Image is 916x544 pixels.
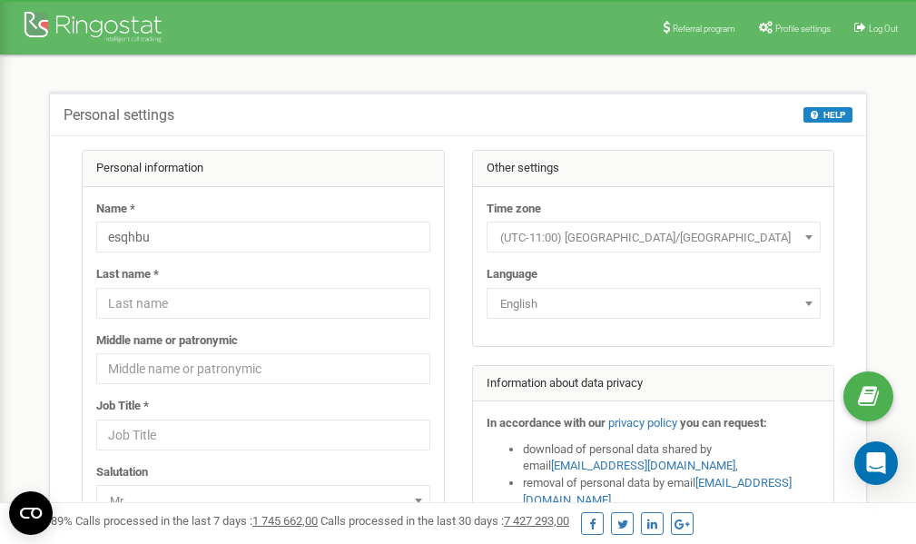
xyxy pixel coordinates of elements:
[96,288,430,319] input: Last name
[608,416,677,430] a: privacy policy
[96,266,159,283] label: Last name *
[523,475,821,509] li: removal of personal data by email ,
[64,107,174,124] h5: Personal settings
[96,353,430,384] input: Middle name or patronymic
[680,416,767,430] strong: you can request:
[9,491,53,535] button: Open CMP widget
[75,514,318,528] span: Calls processed in the last 7 days :
[96,464,148,481] label: Salutation
[854,441,898,485] div: Open Intercom Messenger
[493,292,814,317] span: English
[96,201,135,218] label: Name *
[487,416,606,430] strong: In accordance with our
[487,266,537,283] label: Language
[96,485,430,516] span: Mr.
[673,24,735,34] span: Referral program
[96,222,430,252] input: Name
[83,151,444,187] div: Personal information
[96,420,430,450] input: Job Title
[487,288,821,319] span: English
[96,398,149,415] label: Job Title *
[320,514,569,528] span: Calls processed in the last 30 days :
[504,514,569,528] u: 7 427 293,00
[775,24,831,34] span: Profile settings
[103,489,424,514] span: Mr.
[523,441,821,475] li: download of personal data shared by email ,
[551,459,735,472] a: [EMAIL_ADDRESS][DOMAIN_NAME]
[493,225,814,251] span: (UTC-11:00) Pacific/Midway
[487,222,821,252] span: (UTC-11:00) Pacific/Midway
[252,514,318,528] u: 1 745 662,00
[473,366,834,402] div: Information about data privacy
[869,24,898,34] span: Log Out
[487,201,541,218] label: Time zone
[473,151,834,187] div: Other settings
[96,332,238,350] label: Middle name or patronymic
[803,107,852,123] button: HELP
